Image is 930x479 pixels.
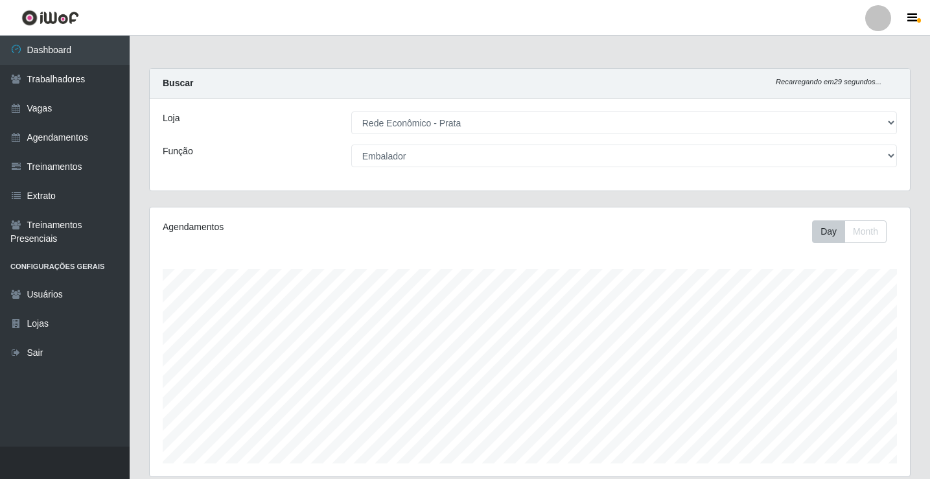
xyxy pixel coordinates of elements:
[812,220,897,243] div: Toolbar with button groups
[163,78,193,88] strong: Buscar
[776,78,881,86] i: Recarregando em 29 segundos...
[812,220,887,243] div: First group
[812,220,845,243] button: Day
[163,220,458,234] div: Agendamentos
[21,10,79,26] img: CoreUI Logo
[163,145,193,158] label: Função
[163,111,180,125] label: Loja
[844,220,887,243] button: Month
